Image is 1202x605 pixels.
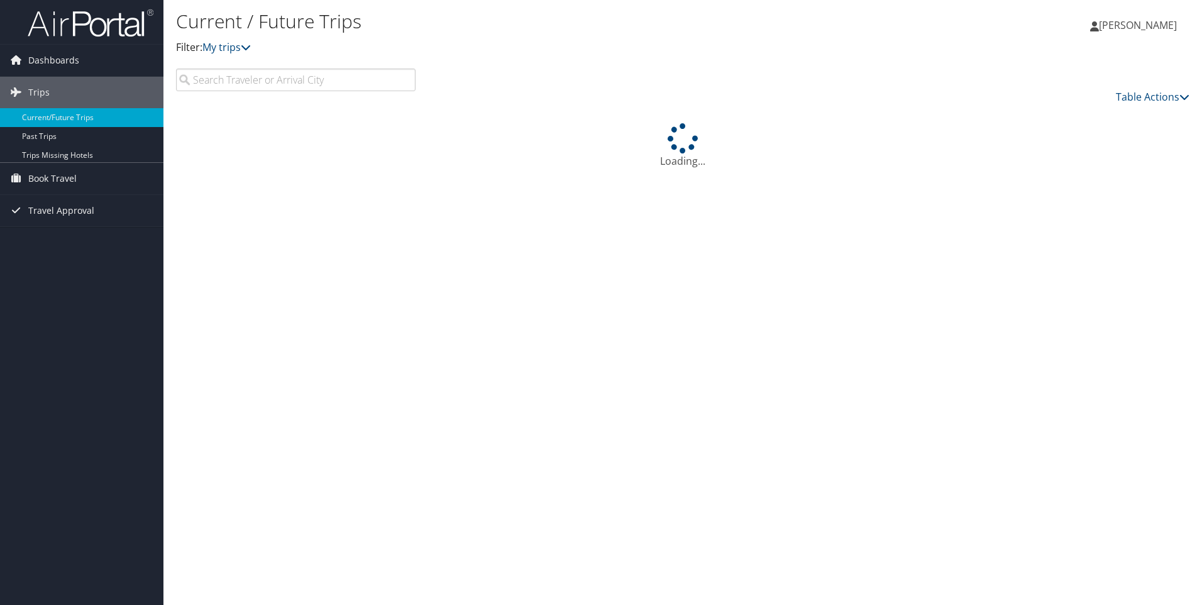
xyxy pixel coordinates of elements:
a: Table Actions [1116,90,1189,104]
img: airportal-logo.png [28,8,153,38]
div: Loading... [176,123,1189,169]
span: Travel Approval [28,195,94,226]
p: Filter: [176,40,852,56]
span: [PERSON_NAME] [1099,18,1177,32]
h1: Current / Future Trips [176,8,852,35]
span: Book Travel [28,163,77,194]
input: Search Traveler or Arrival City [176,69,416,91]
span: Trips [28,77,50,108]
span: Dashboards [28,45,79,76]
a: My trips [202,40,251,54]
a: [PERSON_NAME] [1090,6,1189,44]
